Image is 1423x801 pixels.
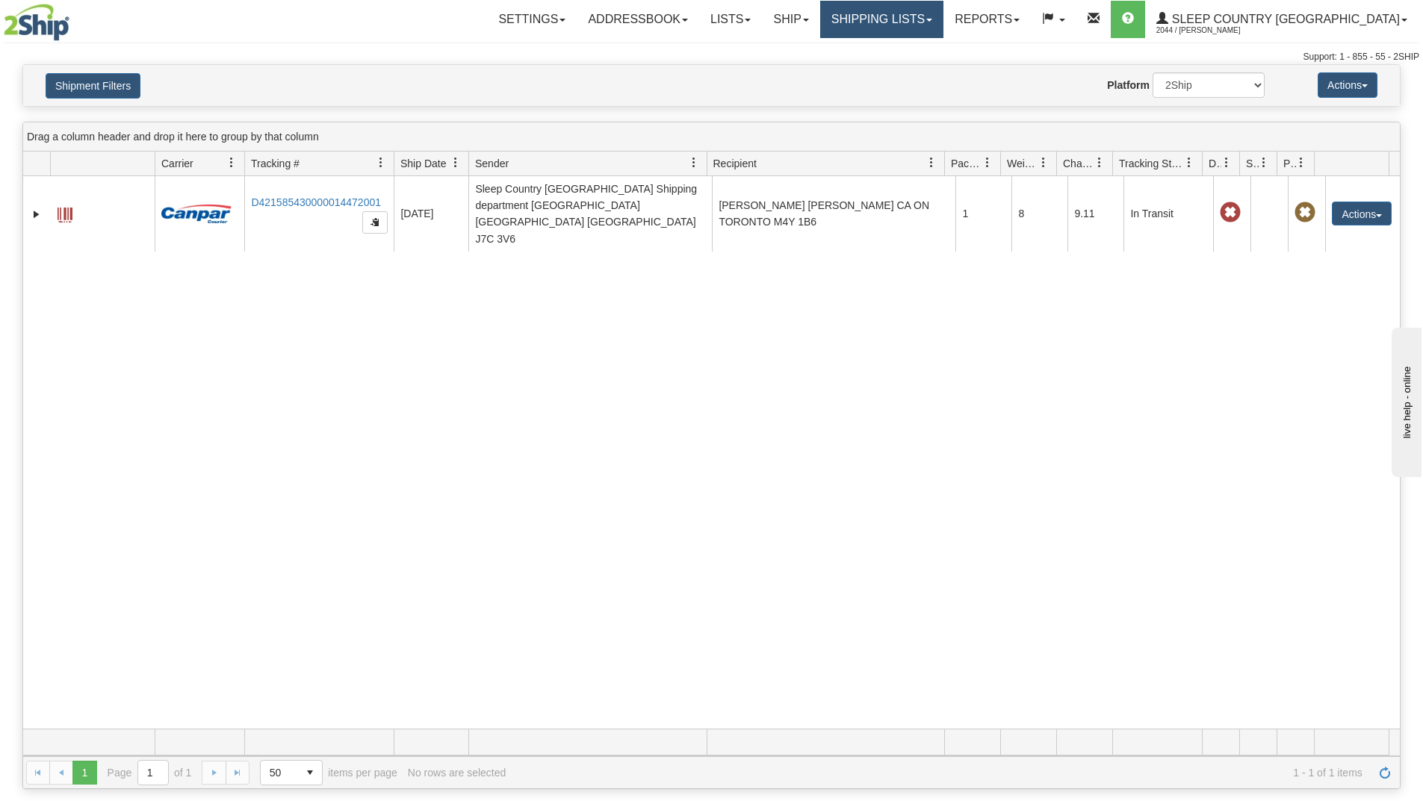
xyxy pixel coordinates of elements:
iframe: chat widget [1389,324,1422,476]
span: Ship Date [400,156,446,171]
div: Support: 1 - 855 - 55 - 2SHIP [4,51,1419,63]
a: Shipping lists [820,1,943,38]
span: Sender [475,156,509,171]
span: Carrier [161,156,193,171]
td: Sleep Country [GEOGRAPHIC_DATA] Shipping department [GEOGRAPHIC_DATA] [GEOGRAPHIC_DATA] [GEOGRAPH... [468,176,712,252]
a: D421585430000014472001 [251,196,381,208]
a: Shipment Issues filter column settings [1251,150,1277,175]
span: Pickup Status [1283,156,1296,171]
a: Reports [943,1,1031,38]
td: [PERSON_NAME] [PERSON_NAME] CA ON TORONTO M4Y 1B6 [712,176,955,252]
a: Lists [699,1,762,38]
a: Pickup Status filter column settings [1289,150,1314,175]
td: 9.11 [1067,176,1123,252]
span: Page of 1 [108,760,192,785]
input: Page 1 [138,761,168,785]
a: Addressbook [577,1,699,38]
img: 14 - Canpar [161,205,232,223]
div: grid grouping header [23,122,1400,152]
button: Actions [1318,72,1377,98]
a: Tracking # filter column settings [368,150,394,175]
span: Packages [951,156,982,171]
button: Copy to clipboard [362,211,388,234]
a: Recipient filter column settings [919,150,944,175]
span: items per page [260,760,397,785]
div: No rows are selected [408,767,506,779]
span: Delivery Status [1209,156,1221,171]
td: 8 [1011,176,1067,252]
a: Label [58,201,72,225]
label: Platform [1107,78,1150,93]
td: 1 [955,176,1011,252]
a: Charge filter column settings [1087,150,1112,175]
button: Shipment Filters [46,73,140,99]
img: logo2044.jpg [4,4,69,41]
span: Shipment Issues [1246,156,1259,171]
span: Page sizes drop down [260,760,323,785]
td: [DATE] [394,176,468,252]
a: Settings [487,1,577,38]
span: 1 - 1 of 1 items [516,767,1362,779]
a: Packages filter column settings [975,150,1000,175]
span: Sleep Country [GEOGRAPHIC_DATA] [1168,13,1400,25]
a: Carrier filter column settings [219,150,244,175]
span: Tracking # [251,156,300,171]
span: Recipient [713,156,757,171]
a: Ship Date filter column settings [443,150,468,175]
span: Weight [1007,156,1038,171]
a: Ship [762,1,819,38]
button: Actions [1332,202,1392,225]
span: Tracking Status [1119,156,1184,171]
span: select [298,761,322,785]
a: Sender filter column settings [681,150,707,175]
a: Weight filter column settings [1031,150,1056,175]
a: Tracking Status filter column settings [1176,150,1202,175]
span: Late [1220,202,1241,223]
a: Refresh [1373,761,1397,785]
span: Pickup Not Assigned [1295,202,1315,223]
span: 50 [270,765,289,780]
span: Page 1 [72,761,96,785]
a: Delivery Status filter column settings [1214,150,1239,175]
span: 2044 / [PERSON_NAME] [1156,23,1268,38]
span: Charge [1063,156,1094,171]
a: Sleep Country [GEOGRAPHIC_DATA] 2044 / [PERSON_NAME] [1145,1,1419,38]
td: In Transit [1123,176,1213,252]
a: Expand [29,207,44,222]
div: live help - online [11,13,138,24]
